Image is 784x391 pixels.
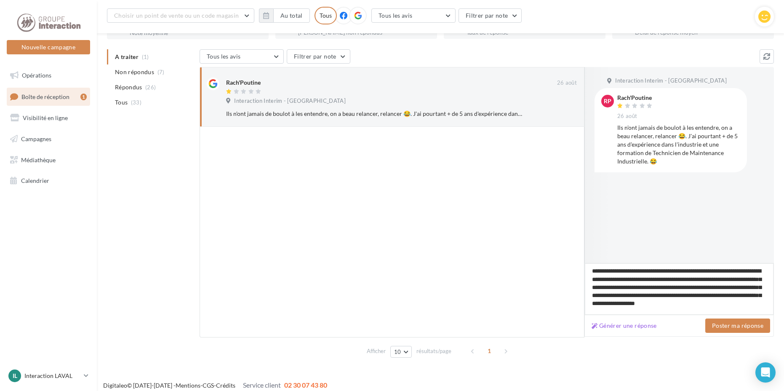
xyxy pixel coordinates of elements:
[200,49,284,64] button: Tous les avis
[207,53,241,60] span: Tous les avis
[259,8,310,23] button: Au total
[390,346,412,358] button: 10
[243,381,281,389] span: Service client
[7,40,90,54] button: Nouvelle campagne
[80,94,87,100] div: 1
[115,68,154,76] span: Non répondus
[394,348,401,355] span: 10
[416,347,451,355] span: résultats/page
[5,130,92,148] a: Campagnes
[705,319,770,333] button: Poster ma réponse
[367,347,386,355] span: Afficher
[103,382,127,389] a: Digitaleo
[226,78,261,87] div: Rach'Poutine
[21,177,49,184] span: Calendrier
[13,372,17,380] span: IL
[226,110,522,118] div: Ils n'ont jamais de boulot à les entendre, on a beau relancer, relancer 😂. J'ai pourtant + de 5 a...
[617,112,637,120] span: 26 août
[755,362,776,383] div: Open Intercom Messenger
[115,98,128,107] span: Tous
[7,368,90,384] a: IL Interaction LAVAL
[131,99,141,106] span: (33)
[103,382,327,389] span: © [DATE]-[DATE] - - -
[287,49,350,64] button: Filtrer par note
[115,83,142,91] span: Répondus
[23,114,68,121] span: Visibilité en ligne
[145,84,156,91] span: (26)
[5,109,92,127] a: Visibilité en ligne
[273,8,310,23] button: Au total
[284,381,327,389] span: 02 30 07 43 80
[483,344,496,358] span: 1
[24,372,80,380] p: Interaction LAVAL
[21,135,51,142] span: Campagnes
[615,77,727,85] span: Interaction Interim - [GEOGRAPHIC_DATA]
[617,95,654,101] div: Rach'Poutine
[216,382,235,389] a: Crédits
[157,69,165,75] span: (7)
[315,7,337,24] div: Tous
[604,97,611,105] span: RP
[5,67,92,84] a: Opérations
[379,12,413,19] span: Tous les avis
[114,12,239,19] span: Choisir un point de vente ou un code magasin
[371,8,456,23] button: Tous les avis
[5,88,92,106] a: Boîte de réception1
[557,79,577,87] span: 26 août
[22,72,51,79] span: Opérations
[588,321,660,331] button: Générer une réponse
[459,8,522,23] button: Filtrer par note
[107,8,254,23] button: Choisir un point de vente ou un code magasin
[617,123,740,166] div: Ils n'ont jamais de boulot à les entendre, on a beau relancer, relancer 😂. J'ai pourtant + de 5 a...
[5,151,92,169] a: Médiathèque
[21,156,56,163] span: Médiathèque
[234,97,346,105] span: Interaction Interim - [GEOGRAPHIC_DATA]
[176,382,200,389] a: Mentions
[21,93,69,100] span: Boîte de réception
[5,172,92,190] a: Calendrier
[203,382,214,389] a: CGS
